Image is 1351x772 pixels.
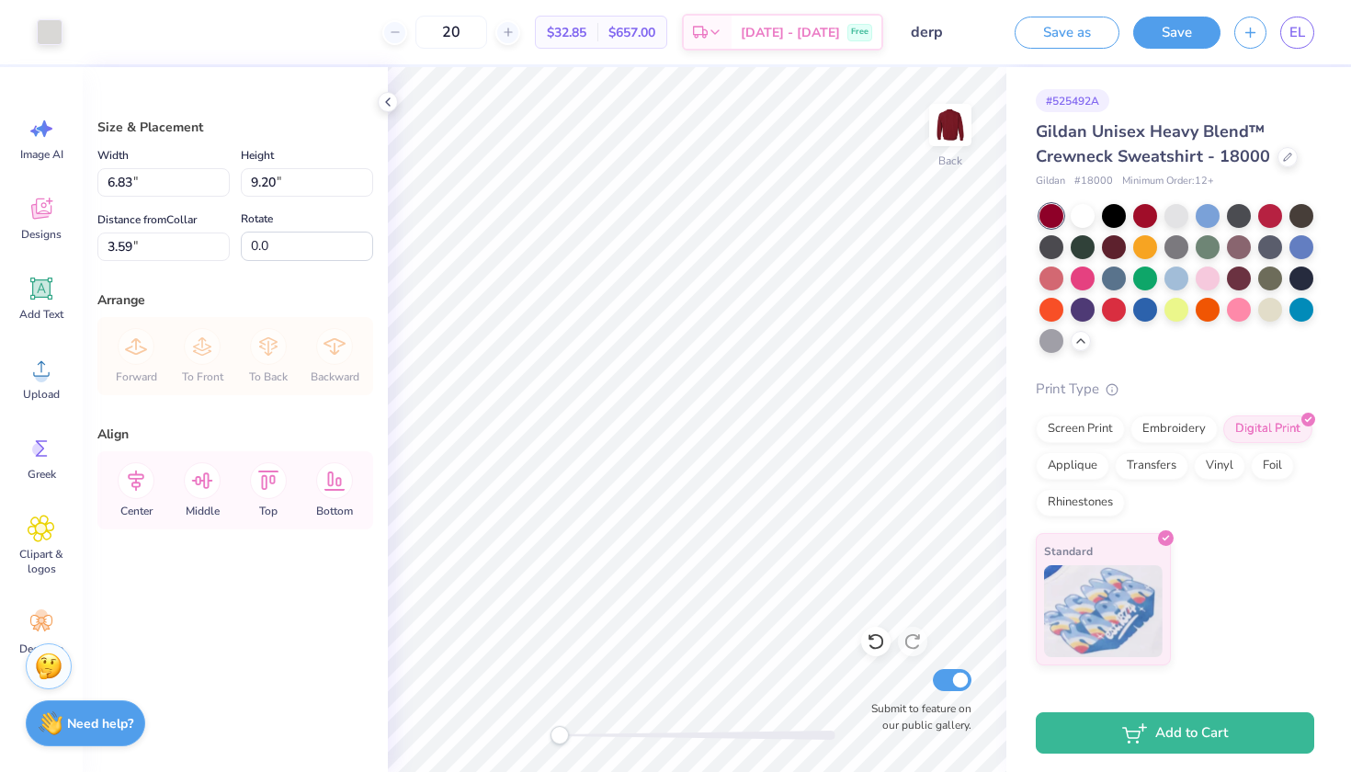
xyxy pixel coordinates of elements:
label: Width [97,144,129,166]
div: Back [938,153,962,169]
span: Free [851,26,868,39]
span: Designs [21,227,62,242]
span: Gildan Unisex Heavy Blend™ Crewneck Sweatshirt - 18000 [1036,120,1270,167]
span: Image AI [20,147,63,162]
span: Minimum Order: 12 + [1122,174,1214,189]
label: Rotate [241,208,273,230]
span: Center [120,504,153,518]
label: Distance from Collar [97,209,197,231]
div: Screen Print [1036,415,1125,443]
span: Middle [186,504,220,518]
strong: Need help? [67,715,133,732]
label: Submit to feature on our public gallery. [861,700,971,733]
button: Save [1133,17,1220,49]
img: Back [932,107,969,143]
div: Vinyl [1194,452,1245,480]
div: Digital Print [1223,415,1312,443]
div: Foil [1251,452,1294,480]
input: Untitled Design [897,14,987,51]
span: Top [259,504,278,518]
span: Gildan [1036,174,1065,189]
span: Bottom [316,504,353,518]
label: Height [241,144,274,166]
span: Clipart & logos [11,547,72,576]
div: Arrange [97,290,373,310]
button: Save as [1015,17,1119,49]
span: Add Text [19,307,63,322]
div: Print Type [1036,379,1314,400]
div: # 525492A [1036,89,1109,112]
div: Size & Placement [97,118,373,137]
span: $32.85 [547,23,586,42]
span: Decorate [19,641,63,656]
span: EL [1289,22,1305,43]
span: Greek [28,467,56,482]
span: Standard [1044,541,1093,561]
span: # 18000 [1074,174,1113,189]
div: Rhinestones [1036,489,1125,517]
div: Embroidery [1130,415,1218,443]
span: $657.00 [608,23,655,42]
div: Applique [1036,452,1109,480]
button: Add to Cart [1036,712,1314,754]
div: Transfers [1115,452,1188,480]
div: Align [97,425,373,444]
a: EL [1280,17,1314,49]
span: Upload [23,387,60,402]
div: Accessibility label [551,726,569,744]
img: Standard [1044,565,1163,657]
span: [DATE] - [DATE] [741,23,840,42]
input: – – [415,16,487,49]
